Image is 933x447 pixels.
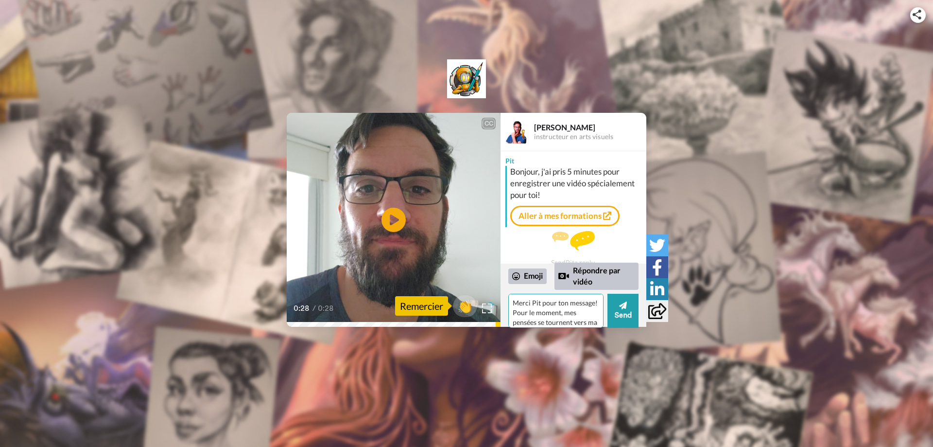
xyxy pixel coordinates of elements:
[913,10,921,19] img: ic_share.svg
[395,296,448,316] div: Remercier
[482,304,492,313] img: Full screen
[501,231,646,267] div: Send Pit a reply.
[510,206,620,226] a: Aller à mes formations
[510,166,644,201] div: Bonjour, j'ai pris 5 minutes pour enregistrer une vidéo spécialement pour toi!
[483,119,495,128] div: CC
[508,294,604,328] textarea: Merci Pit pour ton message! Pour le moment, mes pensées se tournent vers ma
[508,268,547,284] div: Emoji
[453,295,477,317] button: 👏
[453,298,477,314] span: 👏
[501,151,646,166] div: Pit
[534,123,646,132] div: [PERSON_NAME]
[506,120,529,143] img: Profile Image
[558,270,569,282] div: Reply by Video
[312,303,316,314] span: /
[534,133,646,141] div: instructeur en arts visuels
[554,263,639,289] div: Répondre par vidéo
[318,303,335,314] span: 0:28
[447,59,486,98] img: logo
[294,303,311,314] span: 0:28
[607,294,639,328] button: Send
[552,231,595,250] img: message.svg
